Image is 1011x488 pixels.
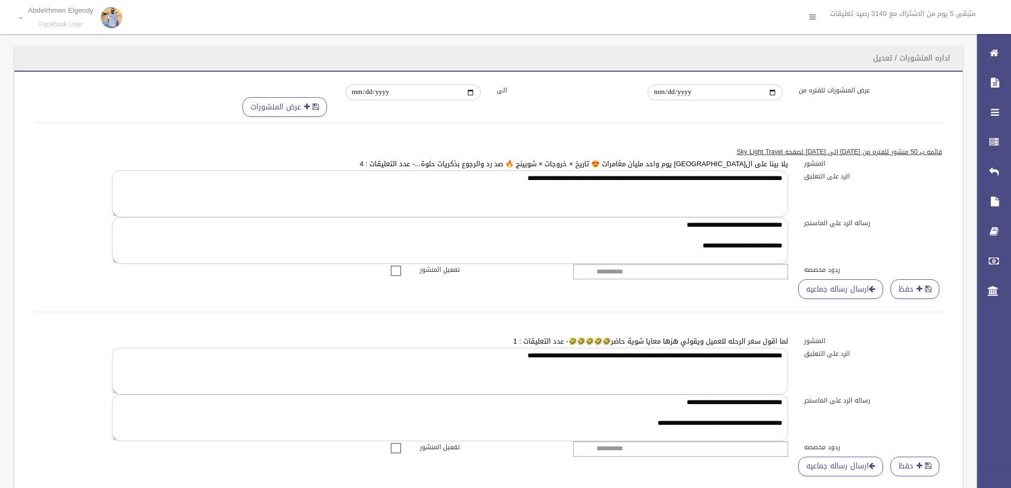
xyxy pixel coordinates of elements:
[796,170,950,182] label: الرد على التعليق
[796,395,950,406] label: رساله الرد على الماسنجر
[796,264,950,276] label: ردود مخصصه
[28,21,93,29] small: Facebook User
[796,217,950,229] label: رساله الرد على الماسنجر
[489,84,640,96] label: الى
[796,158,950,169] label: المنشور
[28,6,93,14] p: Abdelrhmen Elgendy
[891,279,939,299] button: حفظ
[412,264,566,276] label: تفعيل المنشور
[737,146,942,158] u: قائمه ب 50 منشور للفتره من [DATE] الى [DATE] لصفحه Sky Light Travel
[796,441,950,453] label: ردود مخصصه
[798,279,883,299] a: ارسال رساله جماعيه
[796,348,950,359] label: الرد على التعليق
[412,441,566,453] label: تفعيل المنشور
[243,97,327,117] button: عرض المنشورات
[798,457,883,476] a: ارسال رساله جماعيه
[796,335,950,347] label: المنشور
[513,335,788,348] a: لما اقول سعر الرحله للعميل ويقولي هزها معايا شوية حاضر🤣🤣🤣🤣🤣- عدد التعليقات : 1
[360,157,789,170] a: يلا بينا على ال[GEOGRAPHIC_DATA] يوم واحد مليان مغامرات 😍 تاريخ × خروجات × شوبينج 🔥 صد رد والرجوع...
[891,457,939,476] button: حفظ
[791,84,942,96] label: عرض المنشورات للفتره من
[860,48,963,69] header: اداره المنشورات / تعديل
